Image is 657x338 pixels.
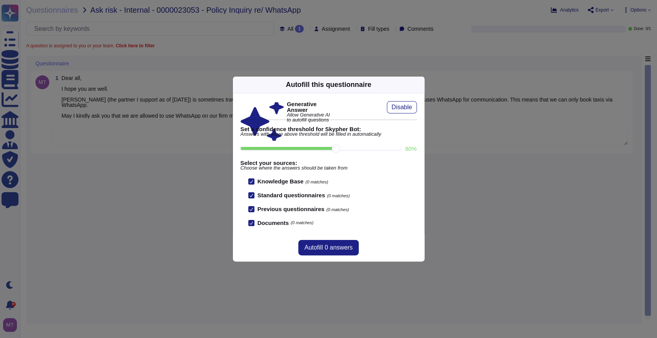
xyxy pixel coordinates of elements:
span: Allow Generative AI to autofill questions [287,113,330,123]
b: Generative Answer [287,101,330,113]
b: Previous questionnaires [257,206,324,212]
span: (0 matches) [306,180,328,184]
b: Standard questionnaires [257,192,325,198]
span: Choose where the answers should be taken from [241,166,417,171]
b: Knowledge Base [257,178,304,185]
span: (0 matches) [327,193,349,198]
span: Disable [391,104,412,110]
span: (0 matches) [326,207,349,212]
button: Autofill 0 answers [298,240,359,255]
label: 80 % [405,146,416,152]
b: Set a confidence threshold for Skypher Bot: [241,126,417,132]
button: Disable [387,101,416,113]
span: Autofill 0 answers [304,245,353,251]
b: Select your sources: [241,160,417,166]
span: (0 matches) [291,221,313,225]
div: Autofill this questionnaire [286,80,371,90]
span: Answers with score above threshold will be filled in automatically [241,132,417,137]
b: Documents [257,220,289,226]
